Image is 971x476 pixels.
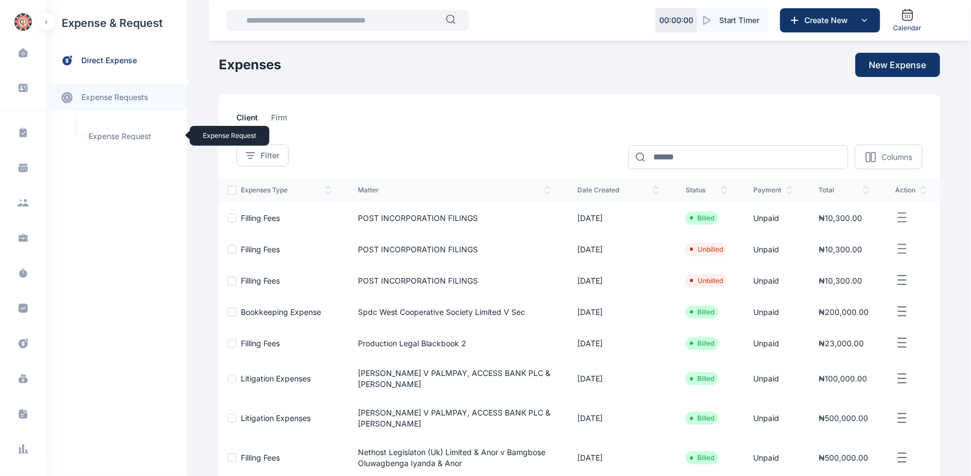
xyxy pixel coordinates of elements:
span: Calendar [893,24,922,32]
td: Production Legal Blackbook 2 [345,328,564,359]
td: Unpaid [741,328,806,359]
span: client [236,112,258,129]
td: Unpaid [741,234,806,265]
td: Unpaid [741,359,806,398]
a: Filling Fees [241,245,280,254]
td: [DATE] [564,202,672,234]
td: [PERSON_NAME] V PALMPAY, ACCESS BANK PLC & [PERSON_NAME] [345,359,564,398]
span: Expense Request [82,126,181,147]
li: Billed [690,453,714,462]
li: Billed [690,214,714,223]
a: Filling Fees [241,339,280,348]
span: ₦500,000.00 [819,413,869,423]
td: [DATE] [564,359,672,398]
td: [DATE] [564,328,672,359]
span: direct expense [81,55,137,67]
span: ₦100,000.00 [819,374,868,383]
td: [DATE] [564,296,672,328]
span: ₦10,300.00 [819,276,863,285]
span: ₦23,000.00 [819,339,864,348]
td: POST INCORPORATION FILINGS [345,202,564,234]
span: Start Timer [719,15,760,26]
span: ₦10,300.00 [819,213,863,223]
button: New Expense [856,53,940,77]
span: payment [754,186,793,195]
a: Filling Fees [241,213,280,223]
td: POST INCORPORATION FILINGS [345,265,564,296]
span: date created [577,186,659,195]
a: firm [271,112,300,129]
div: expense requests [46,75,187,110]
p: Columns [881,152,912,163]
p: 00 : 00 : 00 [659,15,693,26]
span: New Expense [869,58,926,71]
span: ₦200,000.00 [819,307,869,317]
span: ₦500,000.00 [819,453,869,462]
li: Unbilled [690,245,723,254]
span: Filter [261,150,279,161]
a: direct expense [46,46,187,75]
span: action [896,186,927,195]
td: [DATE] [564,234,672,265]
td: [DATE] [564,398,672,438]
td: [DATE] [564,265,672,296]
td: [PERSON_NAME] V PALMPAY, ACCESS BANK PLC & [PERSON_NAME] [345,398,564,438]
span: status [686,186,727,195]
li: Unbilled [690,276,723,285]
li: Billed [690,414,714,423]
span: ₦10,300.00 [819,245,863,254]
h1: Expenses [219,56,281,74]
button: Columns [855,145,923,169]
td: Unpaid [741,296,806,328]
a: Litigation Expenses [241,413,311,423]
a: Filling Fees [241,276,280,285]
td: Unpaid [741,398,806,438]
a: client [236,112,271,129]
span: total [819,186,869,195]
td: Unpaid [741,202,806,234]
td: Unpaid [741,265,806,296]
a: Litigation Expenses [241,374,311,383]
td: POST INCORPORATION FILINGS [345,234,564,265]
button: Filter [236,145,289,167]
a: Calendar [889,4,926,37]
li: Billed [690,374,714,383]
span: expenses type [241,186,332,195]
button: Start Timer [697,8,769,32]
span: matter [358,186,551,195]
a: expense requests [46,84,187,110]
li: Billed [690,339,714,348]
button: Create New [780,8,880,32]
a: Bookkeeping Expense [241,307,321,317]
a: Filling Fees [241,453,280,462]
span: firm [271,112,287,129]
li: Billed [690,308,714,317]
a: Expense RequestExpense Request [82,126,181,147]
td: Spdc West Cooperative Society Limited V Sec [345,296,564,328]
span: Create New [801,15,858,26]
